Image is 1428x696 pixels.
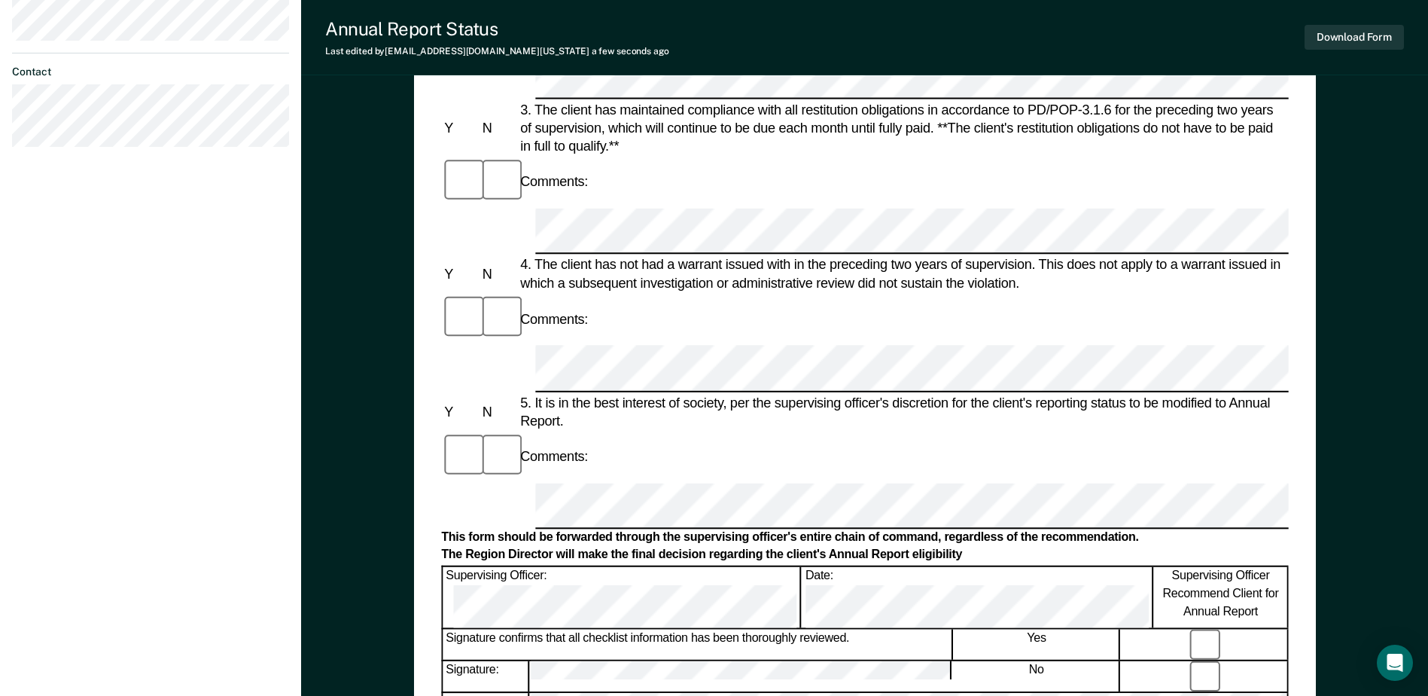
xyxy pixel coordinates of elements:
div: Signature: [443,661,528,692]
div: Annual Report Status [325,18,669,40]
span: a few seconds ago [592,46,669,56]
div: Supervising Officer: [443,566,801,627]
div: Supervising Officer Recommend Client for Annual Report [1154,566,1288,627]
div: N [479,402,516,420]
div: Comments: [517,447,591,466]
div: Comments: [517,172,591,191]
div: 5. It is in the best interest of society, per the supervising officer's discretion for the client... [517,393,1289,429]
div: No [954,661,1120,692]
div: Yes [954,629,1120,660]
div: N [479,119,516,137]
button: Download Form [1305,25,1404,50]
div: Y [441,119,479,137]
div: Y [441,265,479,283]
div: This form should be forwarded through the supervising officer's entire chain of command, regardle... [441,530,1288,546]
div: Comments: [517,310,591,328]
div: Date: [802,566,1152,627]
div: 3. The client has maintained compliance with all restitution obligations in accordance to PD/POP-... [517,100,1289,155]
div: Last edited by [EMAIL_ADDRESS][DOMAIN_NAME][US_STATE] [325,46,669,56]
div: Y [441,402,479,420]
div: Open Intercom Messenger [1377,645,1413,681]
div: The Region Director will make the final decision regarding the client's Annual Report eligibility [441,548,1288,563]
div: 4. The client has not had a warrant issued with in the preceding two years of supervision. This d... [517,256,1289,292]
div: N [479,265,516,283]
div: Signature confirms that all checklist information has been thoroughly reviewed. [443,629,952,660]
dt: Contact [12,66,289,78]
